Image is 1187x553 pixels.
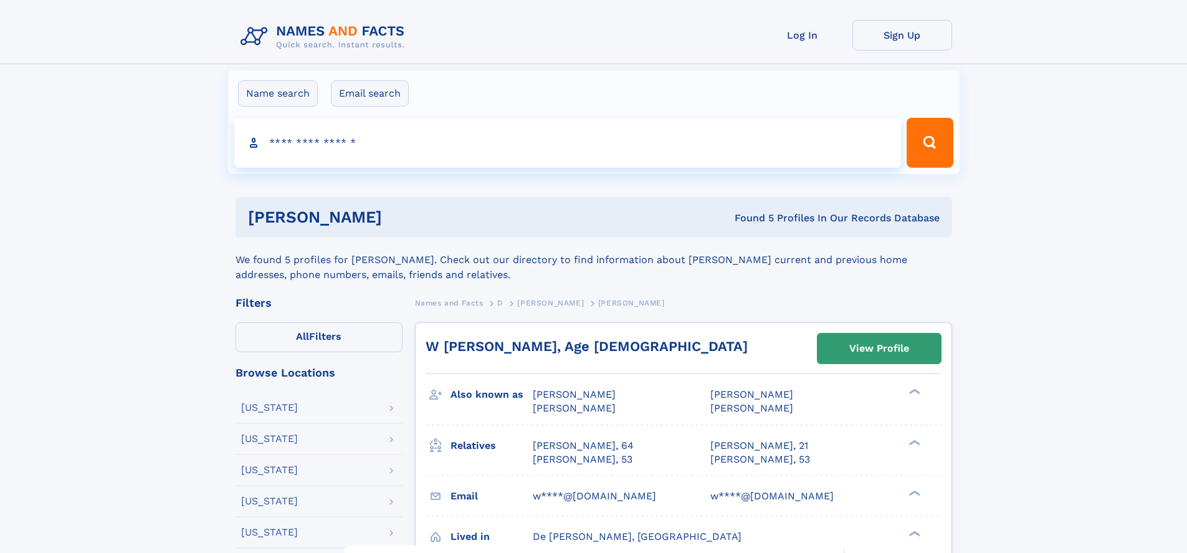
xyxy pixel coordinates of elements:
[533,402,616,414] span: [PERSON_NAME]
[450,526,533,547] h3: Lived in
[248,209,558,225] h1: [PERSON_NAME]
[517,295,584,310] a: [PERSON_NAME]
[818,334,941,363] a: View Profile
[241,403,298,413] div: [US_STATE]
[753,20,852,50] a: Log In
[426,339,748,354] a: W [PERSON_NAME], Age [DEMOGRAPHIC_DATA]
[450,486,533,507] h3: Email
[906,489,921,497] div: ❯
[236,20,415,54] img: Logo Names and Facts
[497,299,503,307] span: D
[533,439,634,453] a: [PERSON_NAME], 64
[236,367,403,378] div: Browse Locations
[238,80,318,107] label: Name search
[241,434,298,444] div: [US_STATE]
[331,80,409,107] label: Email search
[241,465,298,475] div: [US_STATE]
[517,299,584,307] span: [PERSON_NAME]
[236,322,403,352] label: Filters
[849,334,909,363] div: View Profile
[906,388,921,396] div: ❯
[241,527,298,537] div: [US_STATE]
[906,438,921,446] div: ❯
[852,20,952,50] a: Sign Up
[296,330,309,342] span: All
[533,388,616,400] span: [PERSON_NAME]
[450,384,533,405] h3: Also known as
[415,295,484,310] a: Names and Facts
[497,295,503,310] a: D
[710,388,793,400] span: [PERSON_NAME]
[598,299,665,307] span: [PERSON_NAME]
[236,238,952,282] div: We found 5 profiles for [PERSON_NAME]. Check out our directory to find information about [PERSON_...
[558,211,940,225] div: Found 5 Profiles In Our Records Database
[450,435,533,456] h3: Relatives
[710,453,810,466] a: [PERSON_NAME], 53
[234,118,902,168] input: search input
[710,439,808,453] a: [PERSON_NAME], 21
[710,402,793,414] span: [PERSON_NAME]
[241,496,298,506] div: [US_STATE]
[236,297,403,309] div: Filters
[533,531,741,542] span: De [PERSON_NAME], [GEOGRAPHIC_DATA]
[907,118,953,168] button: Search Button
[533,453,632,466] a: [PERSON_NAME], 53
[906,529,921,537] div: ❯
